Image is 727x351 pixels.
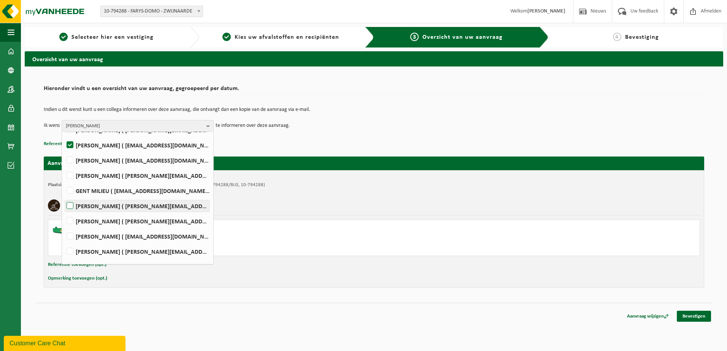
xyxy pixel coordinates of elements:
span: 3 [410,33,419,41]
a: 2Kies uw afvalstoffen en recipiënten [203,33,359,42]
p: te informeren over deze aanvraag. [216,120,290,131]
strong: Aanvraag voor [DATE] [48,160,105,166]
label: [PERSON_NAME] ( [PERSON_NAME][EMAIL_ADDRESS][DOMAIN_NAME] ) [65,246,210,257]
a: 1Selecteer hier een vestiging [29,33,184,42]
a: Bevestigen [677,311,711,322]
span: 1 [59,33,68,41]
h2: Hieronder vindt u een overzicht van uw aanvraag, gegroepeerd per datum. [44,85,704,96]
span: [PERSON_NAME] [66,120,203,132]
button: Opmerking toevoegen (opt.) [48,274,107,283]
a: Aanvraag wijzigen [621,311,675,322]
label: GENT MILIEU ( [EMAIL_ADDRESS][DOMAIN_NAME] ) [65,185,210,196]
label: [PERSON_NAME] ( [EMAIL_ADDRESS][DOMAIN_NAME] ) [65,261,210,272]
span: Kies uw afvalstoffen en recipiënten [235,34,339,40]
p: Ik wens [44,120,60,131]
label: [PERSON_NAME] ( [EMAIL_ADDRESS][DOMAIN_NAME] ) [65,155,210,166]
label: [PERSON_NAME] ( [PERSON_NAME][EMAIL_ADDRESS][DOMAIN_NAME] ) [65,170,210,181]
span: 10-794288 - FARYS-DOMO - ZWIJNAARDE [100,6,203,17]
span: Overzicht van uw aanvraag [422,34,503,40]
button: Referentie toevoegen (opt.) [48,260,106,270]
span: 2 [222,33,231,41]
button: [PERSON_NAME] [62,120,214,131]
strong: [PERSON_NAME] [527,8,565,14]
img: HK-XC-10-GN-00.png [52,224,75,235]
p: Indien u dit wenst kunt u een collega informeren over deze aanvraag, die ontvangt dan een kopie v... [44,107,704,112]
span: Selecteer hier een vestiging [71,34,154,40]
span: Bevestiging [625,34,659,40]
iframe: chat widget [4,334,127,351]
label: [PERSON_NAME] ( [PERSON_NAME][EMAIL_ADDRESS][DOMAIN_NAME] ) [65,215,210,227]
div: Aantal: 2 [83,246,405,252]
button: Referentie toevoegen (opt.) [44,139,102,149]
label: [PERSON_NAME] ( [PERSON_NAME][EMAIL_ADDRESS][DOMAIN_NAME] ) [65,200,210,212]
label: [PERSON_NAME] ( [EMAIL_ADDRESS][DOMAIN_NAME] ) [65,231,210,242]
h2: Overzicht van uw aanvraag [25,51,723,66]
span: 10-794288 - FARYS-DOMO - ZWIJNAARDE [101,6,203,17]
label: [PERSON_NAME] ( [EMAIL_ADDRESS][DOMAIN_NAME] ) [65,139,210,151]
span: 4 [613,33,621,41]
div: Ophalen en plaatsen lege container [83,236,405,242]
strong: Plaatsingsadres: [48,182,81,187]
